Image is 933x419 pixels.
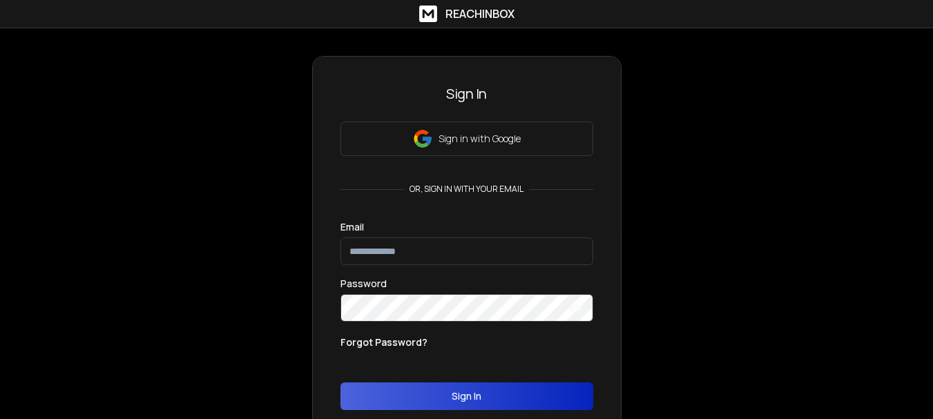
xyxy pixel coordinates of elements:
button: Sign In [340,382,593,410]
p: Sign in with Google [439,132,521,146]
p: Forgot Password? [340,335,427,349]
h1: ReachInbox [445,6,514,22]
label: Email [340,222,364,232]
h3: Sign In [340,84,593,104]
button: Sign in with Google [340,121,593,156]
a: ReachInbox [419,6,514,22]
label: Password [340,279,387,289]
p: or, sign in with your email [404,184,529,195]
